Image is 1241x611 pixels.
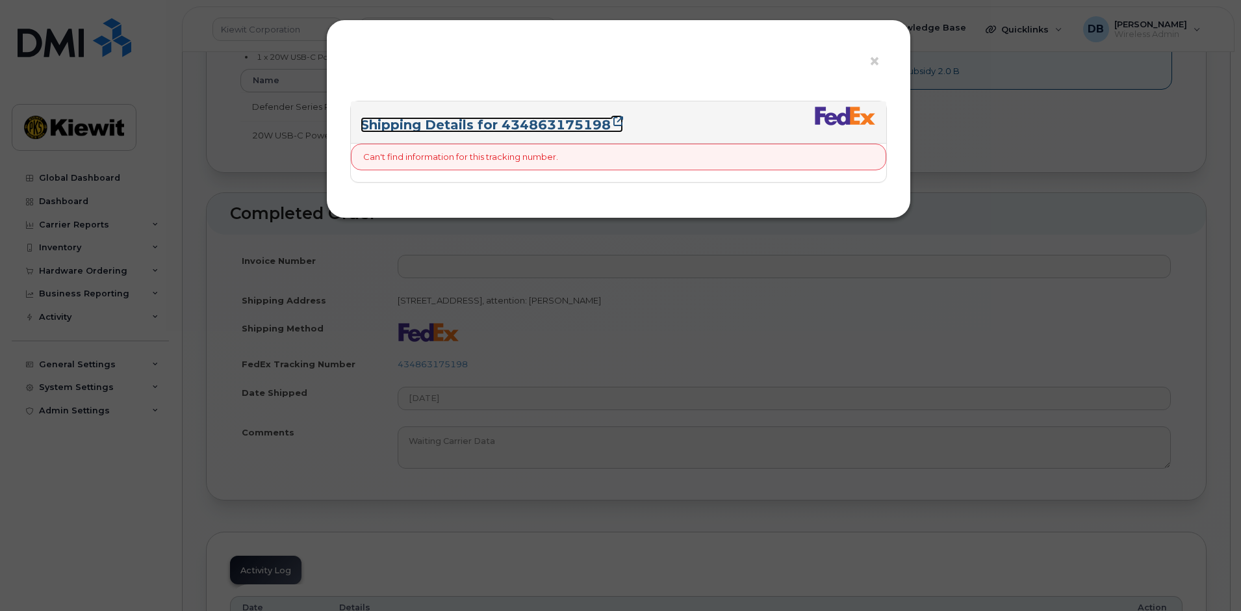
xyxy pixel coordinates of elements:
iframe: Messenger Launcher [1184,554,1231,601]
p: Can't find information for this tracking number. [363,151,558,163]
a: Shipping Details for 434863175198 [361,117,623,133]
button: × [869,52,887,71]
span: × [869,49,880,73]
img: fedex-bc01427081be8802e1fb5a1adb1132915e58a0589d7a9405a0dcbe1127be6add.png [814,106,876,125]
